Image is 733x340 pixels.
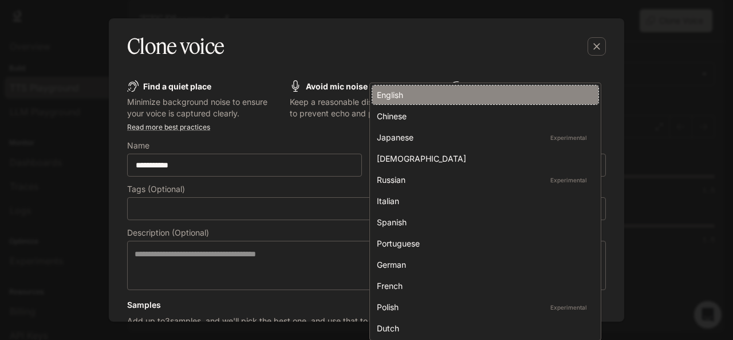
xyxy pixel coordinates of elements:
[377,89,589,101] div: English
[377,174,589,186] div: Russian
[377,259,589,271] div: German
[377,280,589,292] div: French
[377,153,589,165] div: [DEMOGRAPHIC_DATA]
[548,175,589,185] p: Experimental
[377,237,589,249] div: Portuguese
[548,132,589,143] p: Experimental
[377,110,589,122] div: Chinese
[377,131,589,143] div: Japanese
[377,195,589,207] div: Italian
[548,302,589,312] p: Experimental
[377,301,589,313] div: Polish
[377,322,589,334] div: Dutch
[377,216,589,228] div: Spanish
